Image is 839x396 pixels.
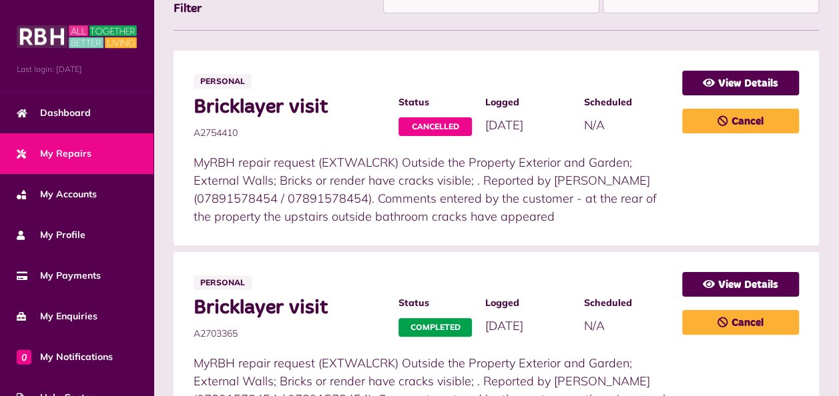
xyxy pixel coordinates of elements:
[17,269,101,283] span: My Payments
[194,327,385,341] span: A2703365
[398,117,472,136] span: Cancelled
[485,95,571,109] span: Logged
[17,23,137,50] img: MyRBH
[485,318,523,333] span: [DATE]
[682,272,799,297] a: View Details
[583,117,604,133] span: N/A
[485,117,523,133] span: [DATE]
[583,318,604,333] span: N/A
[398,95,472,109] span: Status
[194,275,252,290] span: Personal
[194,126,385,140] span: A2754410
[398,296,472,310] span: Status
[17,106,91,120] span: Dashboard
[682,310,799,335] a: Cancel
[583,95,669,109] span: Scheduled
[583,296,669,310] span: Scheduled
[194,74,252,89] span: Personal
[398,318,472,337] span: Completed
[17,228,85,242] span: My Profile
[17,349,31,364] span: 0
[194,153,669,225] p: MyRBH repair request (EXTWALCRK) Outside the Property Exterior and Garden; External Walls; Bricks...
[194,95,385,119] span: Bricklayer visit
[682,71,799,95] a: View Details
[17,350,113,364] span: My Notifications
[682,109,799,133] a: Cancel
[174,3,202,15] span: Filter
[17,147,91,161] span: My Repairs
[194,296,385,320] span: Bricklayer visit
[17,63,137,75] span: Last login: [DATE]
[17,309,97,323] span: My Enquiries
[17,187,97,201] span: My Accounts
[485,296,571,310] span: Logged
